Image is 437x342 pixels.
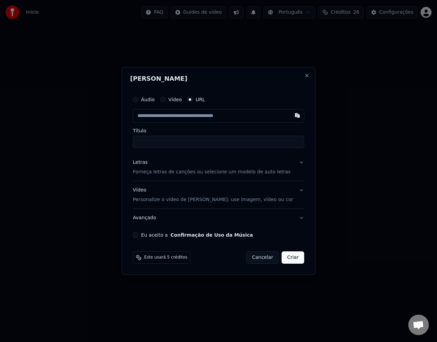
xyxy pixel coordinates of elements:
button: Eu aceito a [171,233,253,237]
button: Cancelar [246,251,279,264]
div: Letras [133,159,148,166]
label: URL [196,97,205,102]
label: Título [133,128,304,133]
div: Vídeo [133,187,293,203]
button: Criar [282,251,304,264]
button: LetrasForneça letras de canções ou selecione um modelo de auto letras [133,154,304,181]
label: Eu aceito a [141,233,253,237]
label: Áudio [141,97,155,102]
button: Avançado [133,209,304,227]
label: Vídeo [168,97,182,102]
button: VídeoPersonalize o vídeo de [PERSON_NAME]: use imagem, vídeo ou cor [133,181,304,209]
p: Personalize o vídeo de [PERSON_NAME]: use imagem, vídeo ou cor [133,196,293,203]
span: Este usará 5 créditos [144,255,187,260]
p: Forneça letras de canções ou selecione um modelo de auto letras [133,169,291,175]
h2: [PERSON_NAME] [130,76,307,82]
